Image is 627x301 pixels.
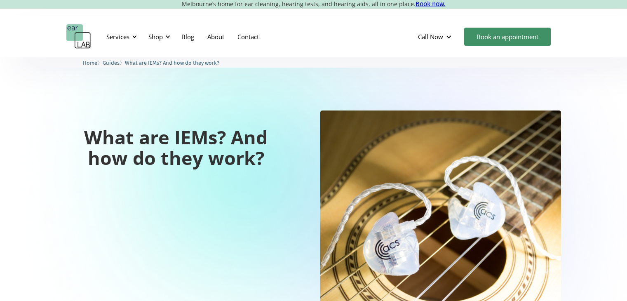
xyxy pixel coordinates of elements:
a: Home [83,59,97,66]
span: Home [83,60,97,66]
h1: What are IEMs? And how do they work? [66,127,286,168]
li: 〉 [103,59,125,67]
a: Guides [103,59,120,66]
span: What are IEMs? And how do they work? [125,60,219,66]
a: Blog [175,25,201,49]
div: Shop [148,33,163,41]
div: Services [101,24,139,49]
a: Book an appointment [464,28,551,46]
a: Contact [231,25,265,49]
div: Call Now [411,24,460,49]
a: About [201,25,231,49]
a: home [66,24,91,49]
li: 〉 [83,59,103,67]
a: What are IEMs? And how do they work? [125,59,219,66]
div: Shop [143,24,173,49]
span: Guides [103,60,120,66]
div: Services [106,33,129,41]
div: Call Now [418,33,443,41]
